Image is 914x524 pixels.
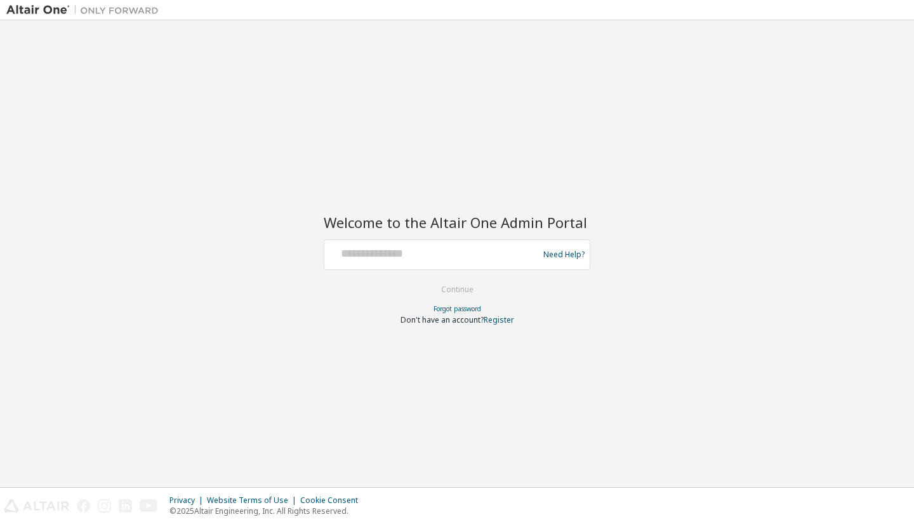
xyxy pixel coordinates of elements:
img: youtube.svg [140,499,158,513]
img: Altair One [6,4,165,17]
a: Forgot password [434,304,481,313]
h2: Welcome to the Altair One Admin Portal [324,213,590,231]
div: Privacy [169,495,207,506]
img: instagram.svg [98,499,111,513]
div: Website Terms of Use [207,495,300,506]
div: Cookie Consent [300,495,366,506]
p: © 2025 Altair Engineering, Inc. All Rights Reserved. [169,506,366,516]
a: Register [484,314,514,325]
img: linkedin.svg [119,499,132,513]
img: facebook.svg [77,499,90,513]
span: Don't have an account? [401,314,484,325]
img: altair_logo.svg [4,499,69,513]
